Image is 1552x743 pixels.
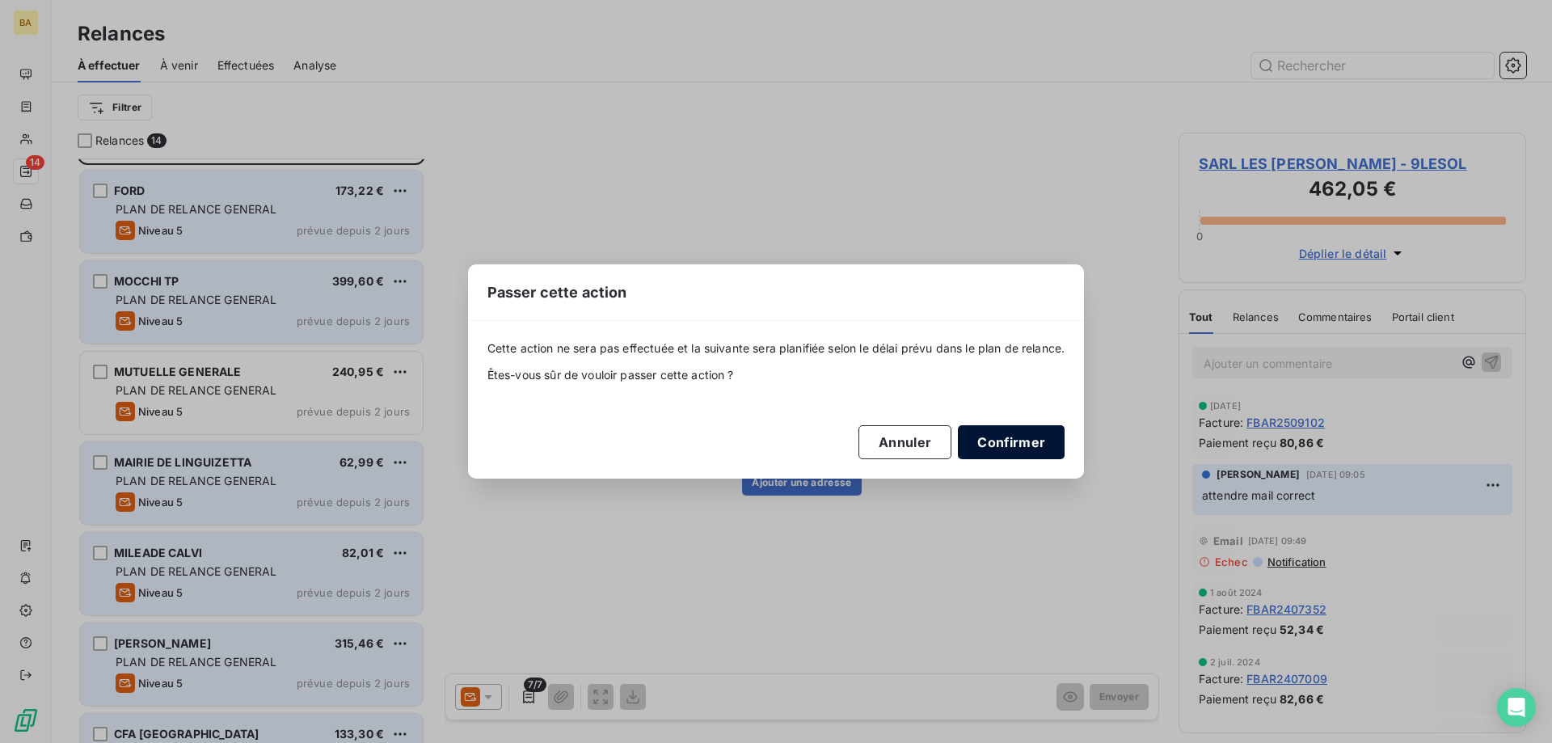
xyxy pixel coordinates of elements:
[958,425,1065,459] button: Confirmer
[1497,688,1536,727] div: Open Intercom Messenger
[487,367,1065,383] span: Êtes-vous sûr de vouloir passer cette action ?
[487,340,1065,357] span: Cette action ne sera pas effectuée et la suivante sera planifiée selon le délai prévu dans le pla...
[487,281,627,303] span: Passer cette action
[858,425,951,459] button: Annuler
